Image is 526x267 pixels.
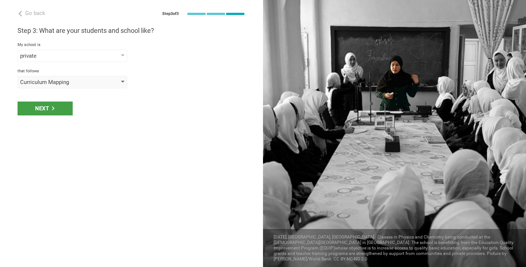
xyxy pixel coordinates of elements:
h3: Step 3: What are your students and school like? [18,26,245,35]
div: Next [18,102,73,115]
div: private [20,52,104,60]
div: that follows [18,69,245,74]
span: Go back [25,10,45,16]
div: [DATE], [GEOGRAPHIC_DATA], [GEOGRAPHIC_DATA] : Classes in Physics and Chemistry being conducted a... [263,229,526,267]
div: Step 3 of 3 [162,11,179,16]
div: My school is [18,42,245,47]
div: Curriculum Mapping [20,79,104,86]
